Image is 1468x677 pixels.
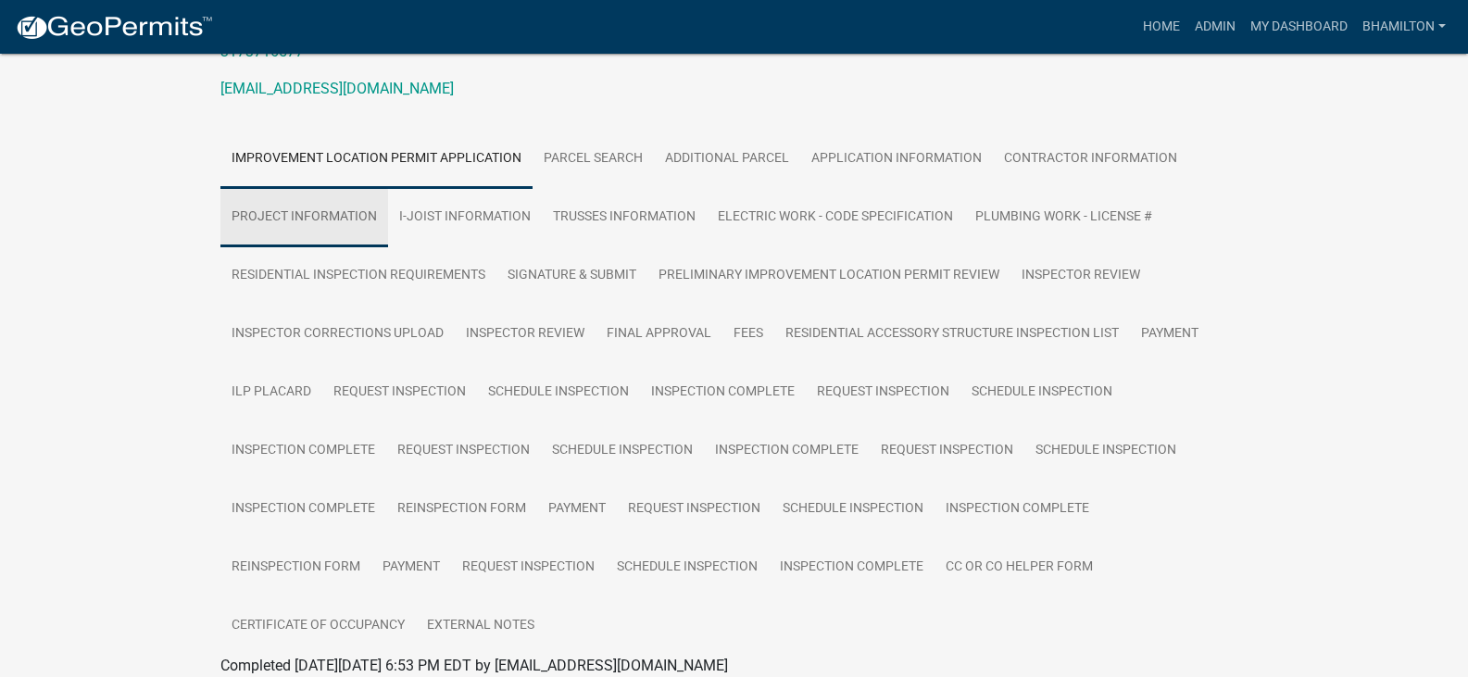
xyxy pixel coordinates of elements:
a: Request Inspection [451,538,606,597]
a: Schedule Inspection [477,363,640,422]
span: Completed [DATE][DATE] 6:53 PM EDT by [EMAIL_ADDRESS][DOMAIN_NAME] [220,657,728,674]
a: Final Approval [596,305,722,364]
a: Payment [371,538,451,597]
a: Inspection Complete [640,363,806,422]
a: Admin [1187,9,1243,44]
a: External Notes [416,596,546,656]
a: Inspector Review [1010,246,1151,306]
a: Application Information [800,130,993,189]
a: Inspection Complete [935,480,1100,539]
a: ILP Placard [220,363,322,422]
a: Trusses Information [542,188,707,247]
a: Schedule Inspection [960,363,1123,422]
a: Schedule Inspection [772,480,935,539]
a: Certificate of Occupancy [220,596,416,656]
a: Inspection Complete [704,421,870,481]
a: Request Inspection [806,363,960,422]
a: Schedule Inspection [1024,421,1187,481]
a: Inspection Complete [769,538,935,597]
a: Electric Work - Code Specification [707,188,964,247]
a: Schedule Inspection [606,538,769,597]
a: Schedule Inspection [541,421,704,481]
a: Inspection Complete [220,480,386,539]
a: Home [1136,9,1187,44]
a: I-Joist Information [388,188,542,247]
a: Residential Accessory Structure Inspection List [774,305,1130,364]
a: Preliminary Improvement Location Permit Review [647,246,1010,306]
a: Inspection Complete [220,421,386,481]
a: Request Inspection [386,421,541,481]
a: Fees [722,305,774,364]
a: Reinspection Form [220,538,371,597]
a: ADDITIONAL PARCEL [654,130,800,189]
a: Request Inspection [617,480,772,539]
a: Signature & Submit [496,246,647,306]
a: Residential Inspection Requirements [220,246,496,306]
a: Payment [1130,305,1210,364]
a: Parcel search [533,130,654,189]
a: Reinspection Form [386,480,537,539]
a: Project Information [220,188,388,247]
a: [EMAIL_ADDRESS][DOMAIN_NAME] [220,80,454,97]
a: Request Inspection [322,363,477,422]
a: Inspector Corrections Upload [220,305,455,364]
a: My Dashboard [1243,9,1355,44]
a: Contractor Information [993,130,1188,189]
a: Inspector Review [455,305,596,364]
a: CC or CO Helper Form [935,538,1104,597]
a: Improvement Location Permit Application [220,130,533,189]
a: Payment [537,480,617,539]
a: bhamilton [1355,9,1453,44]
a: Request Inspection [870,421,1024,481]
a: Plumbing Work - License # [964,188,1163,247]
